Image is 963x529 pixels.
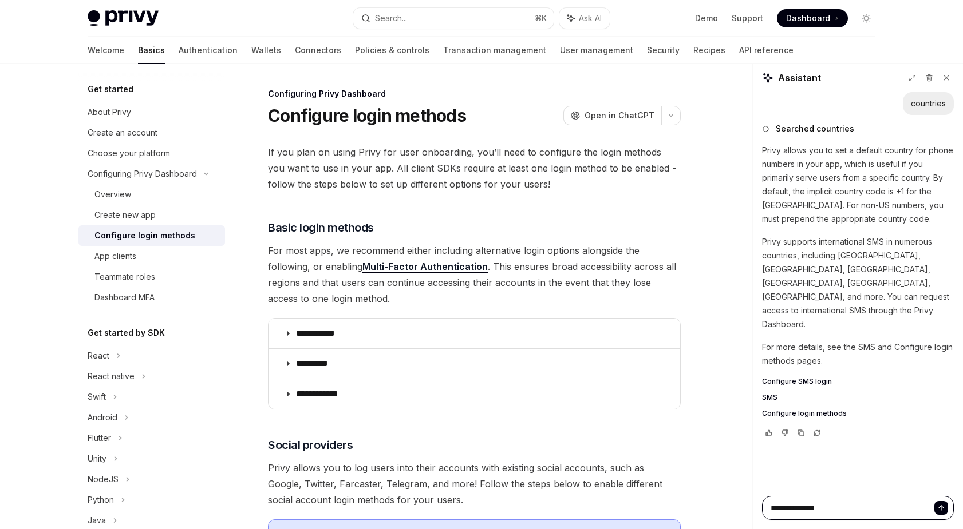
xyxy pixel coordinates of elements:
div: App clients [94,249,136,263]
div: Android [88,411,117,424]
h5: Get started [88,82,133,96]
div: Create an account [88,126,157,140]
a: Choose your platform [78,143,225,164]
div: Configuring Privy Dashboard [88,167,197,181]
a: Transaction management [443,37,546,64]
div: Overview [94,188,131,201]
span: Privy allows you to log users into their accounts with existing social accounts, such as Google, ... [268,460,681,508]
button: Toggle dark mode [857,9,875,27]
div: Choose your platform [88,146,170,160]
button: Send message [934,501,948,515]
a: Authentication [179,37,238,64]
span: For most apps, we recommend either including alternative login options alongside the following, o... [268,242,681,307]
a: Multi-Factor Authentication [362,261,488,273]
span: Configure SMS login [762,377,832,386]
a: Create new app [78,205,225,225]
a: Wallets [251,37,281,64]
a: Dashboard MFA [78,287,225,308]
div: Swift [88,390,106,404]
a: Configure login methods [78,225,225,246]
a: SMS [762,393,954,402]
div: React [88,349,109,363]
span: Social providers [268,437,353,453]
span: Ask AI [579,13,602,24]
div: Flutter [88,431,111,445]
div: Teammate roles [94,270,155,284]
a: Demo [695,13,718,24]
div: Configuring Privy Dashboard [268,88,681,100]
a: Policies & controls [355,37,429,64]
a: Create an account [78,122,225,143]
h5: Get started by SDK [88,326,165,340]
div: countries [911,98,946,109]
a: Overview [78,184,225,205]
a: Connectors [295,37,341,64]
span: Searched countries [776,123,854,134]
div: Python [88,493,114,507]
p: Privy supports international SMS in numerous countries, including [GEOGRAPHIC_DATA], [GEOGRAPHIC_... [762,235,954,331]
div: Search... [375,11,407,25]
button: Search...⌘K [353,8,554,29]
div: Dashboard MFA [94,291,155,304]
button: Open in ChatGPT [563,106,661,125]
a: Recipes [693,37,725,64]
button: Searched countries [762,123,954,134]
span: Dashboard [786,13,830,24]
a: Security [647,37,680,64]
div: Java [88,514,106,527]
span: SMS [762,393,777,402]
span: If you plan on using Privy for user onboarding, you’ll need to configure the login methods you wa... [268,144,681,192]
span: Configure login methods [762,409,847,418]
div: NodeJS [88,472,119,486]
div: React native [88,369,135,383]
a: Configure login methods [762,409,954,418]
img: light logo [88,10,159,26]
div: Create new app [94,208,156,222]
div: Unity [88,452,106,466]
a: User management [560,37,633,64]
a: Dashboard [777,9,848,27]
p: Privy allows you to set a default country for phone numbers in your app, which is useful if you p... [762,144,954,226]
a: Teammate roles [78,267,225,287]
a: About Privy [78,102,225,122]
div: Configure login methods [94,229,195,242]
a: Basics [138,37,165,64]
span: ⌘ K [535,14,547,23]
a: Support [732,13,763,24]
a: App clients [78,246,225,267]
a: Configure SMS login [762,377,954,386]
p: For more details, see the SMS and Configure login methods pages. [762,340,954,368]
a: Welcome [88,37,124,64]
button: Ask AI [559,8,610,29]
a: API reference [739,37,794,64]
h1: Configure login methods [268,105,466,126]
span: Open in ChatGPT [585,110,654,121]
div: About Privy [88,105,131,119]
span: Basic login methods [268,220,374,236]
span: Assistant [778,71,821,85]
